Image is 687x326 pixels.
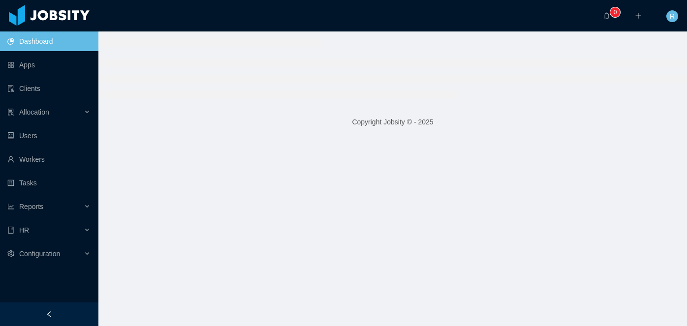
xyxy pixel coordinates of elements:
[7,55,91,75] a: icon: appstoreApps
[7,109,14,116] i: icon: solution
[19,108,49,116] span: Allocation
[19,226,29,234] span: HR
[7,173,91,193] a: icon: profileTasks
[7,31,91,51] a: icon: pie-chartDashboard
[19,203,43,210] span: Reports
[7,227,14,234] i: icon: book
[19,250,60,258] span: Configuration
[603,12,610,19] i: icon: bell
[7,203,14,210] i: icon: line-chart
[610,7,620,17] sup: 0
[7,79,91,98] a: icon: auditClients
[670,10,675,22] span: R
[7,126,91,146] a: icon: robotUsers
[7,149,91,169] a: icon: userWorkers
[635,12,642,19] i: icon: plus
[98,105,687,139] footer: Copyright Jobsity © - 2025
[7,250,14,257] i: icon: setting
